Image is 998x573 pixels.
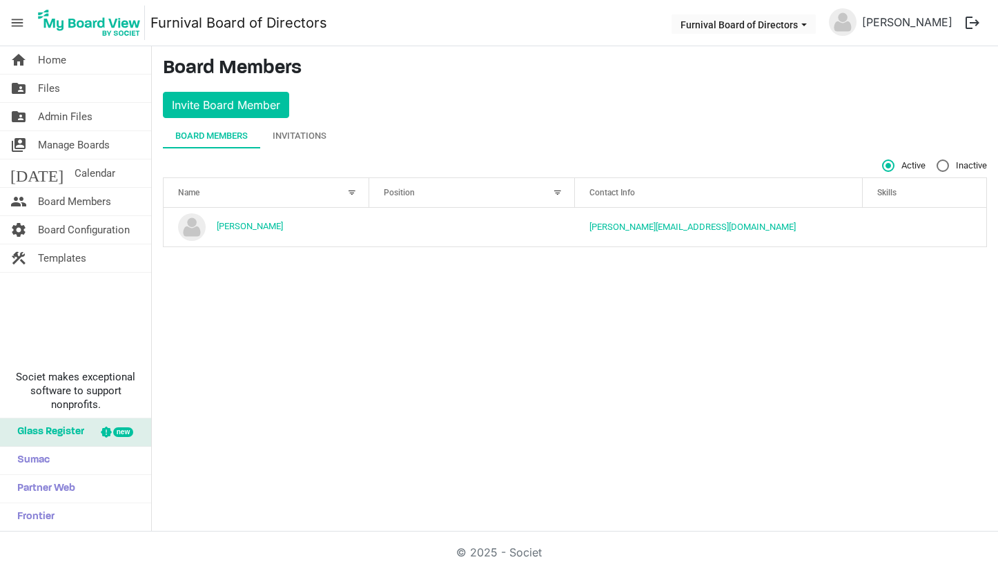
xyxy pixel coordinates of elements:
[38,46,66,74] span: Home
[384,188,415,197] span: Position
[863,208,986,246] td: is template cell column header Skills
[10,188,27,215] span: people
[877,188,897,197] span: Skills
[178,188,199,197] span: Name
[217,221,283,231] a: [PERSON_NAME]
[163,92,289,118] button: Invite Board Member
[10,75,27,102] span: folder_shared
[10,216,27,244] span: settings
[10,503,55,531] span: Frontier
[10,244,27,272] span: construction
[10,159,63,187] span: [DATE]
[38,75,60,102] span: Files
[456,545,542,559] a: © 2025 - Societ
[178,213,206,241] img: no-profile-picture.svg
[829,8,857,36] img: no-profile-picture.svg
[882,159,926,172] span: Active
[164,208,369,246] td: Yusuf Solley is template cell column header Name
[672,14,816,34] button: Furnival Board of Directors dropdownbutton
[937,159,987,172] span: Inactive
[958,8,987,37] button: logout
[163,124,987,148] div: tab-header
[10,447,50,474] span: Sumac
[163,57,987,81] h3: Board Members
[857,8,958,36] a: [PERSON_NAME]
[10,475,75,503] span: Partner Web
[150,9,327,37] a: Furnival Board of Directors
[575,208,863,246] td: yusuf.solley@gmail.com is template cell column header Contact Info
[589,188,635,197] span: Contact Info
[6,370,145,411] span: Societ makes exceptional software to support nonprofits.
[38,216,130,244] span: Board Configuration
[34,6,150,40] a: My Board View Logo
[10,103,27,130] span: folder_shared
[38,188,111,215] span: Board Members
[38,244,86,272] span: Templates
[10,418,84,446] span: Glass Register
[369,208,575,246] td: column header Position
[175,129,248,143] div: Board Members
[113,427,133,437] div: new
[38,103,92,130] span: Admin Files
[4,10,30,36] span: menu
[10,131,27,159] span: switch_account
[75,159,115,187] span: Calendar
[38,131,110,159] span: Manage Boards
[273,129,326,143] div: Invitations
[10,46,27,74] span: home
[34,6,145,40] img: My Board View Logo
[589,222,796,232] a: [PERSON_NAME][EMAIL_ADDRESS][DOMAIN_NAME]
